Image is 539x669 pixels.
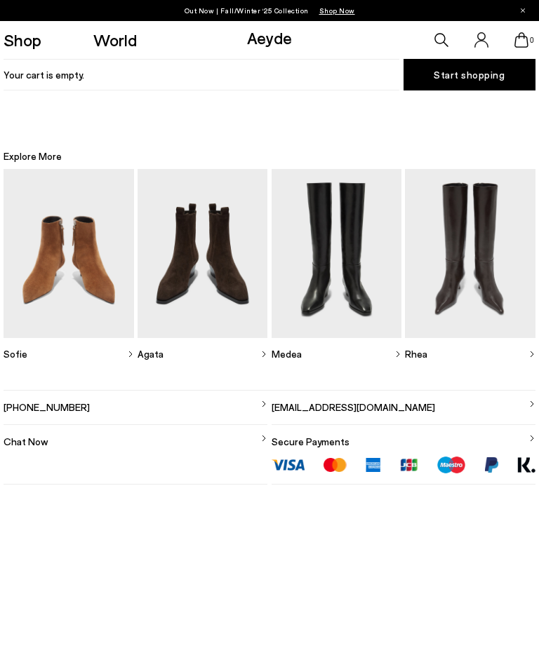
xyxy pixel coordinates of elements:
[272,169,401,338] img: Descriptive text
[4,425,267,449] a: Chat Now
[4,338,133,370] a: Sofie
[272,391,535,414] a: [EMAIL_ADDRESS][DOMAIN_NAME]
[272,425,535,449] a: Secure Payments
[260,435,267,442] img: svg%3E
[4,59,399,90] h3: Your cart is empty.
[528,400,535,407] img: svg%3E
[405,169,535,338] img: Descriptive text
[4,169,133,338] img: Descriptive text
[185,4,355,18] p: Out Now | Fall/Winter ‘25 Collection
[127,351,134,358] img: svg%3E
[4,32,41,48] a: Shop
[514,32,528,48] a: 0
[138,169,267,338] img: Descriptive text
[528,36,535,44] span: 0
[4,391,267,414] a: [PHONE_NUMBER]
[260,351,267,358] img: svg%3E
[319,6,355,15] span: Navigate to /collections/new-in
[528,435,535,442] img: svg%3E
[260,400,267,407] img: svg%3E
[405,338,535,370] a: Rhea
[528,351,535,358] img: svg%3E
[405,347,427,361] span: Rhea
[272,347,302,361] span: Medea
[93,32,137,48] a: World
[272,338,401,370] a: Medea
[138,347,164,361] span: Agata
[404,59,535,90] a: Start shopping
[138,338,267,370] a: Agata
[247,27,292,48] a: Aeyde
[394,351,401,358] img: svg%3E
[4,347,27,361] span: Sofie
